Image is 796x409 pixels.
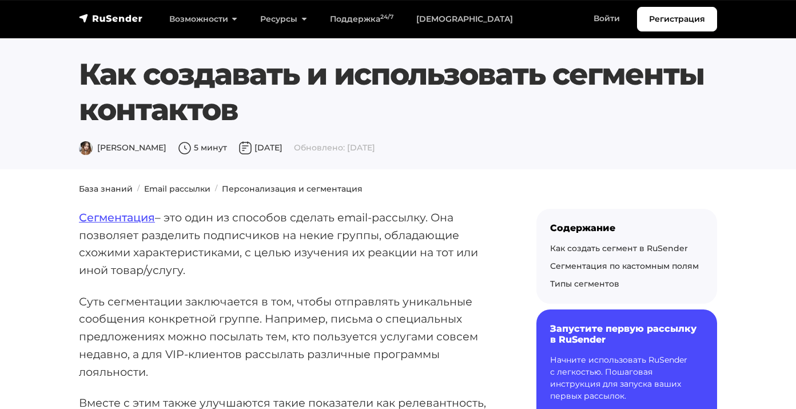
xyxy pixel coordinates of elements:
[178,142,227,153] span: 5 минут
[158,7,249,31] a: Возможности
[72,183,724,195] nav: breadcrumb
[79,184,133,194] a: База знаний
[79,57,717,128] h1: Как создавать и использовать сегменты контактов
[550,354,703,402] p: Начните использовать RuSender с легкостью. Пошаговая инструкция для запуска ваших первых рассылок.
[550,261,699,271] a: Сегментация по кастомным полям
[294,142,375,153] span: Обновлено: [DATE]
[238,141,252,155] img: Дата публикации
[249,7,318,31] a: Ресурсы
[144,184,210,194] a: Email рассылки
[178,141,192,155] img: Время чтения
[79,13,143,24] img: RuSender
[550,279,619,289] a: Типы сегментов
[582,7,631,30] a: Войти
[380,13,393,21] sup: 24/7
[319,7,405,31] a: Поддержка24/7
[238,142,282,153] span: [DATE]
[79,211,155,224] a: Сегментация
[79,209,500,279] p: – это один из способов сделать email-рассылку. Она позволяет разделить подписчиков на некие групп...
[79,293,500,381] p: Суть сегментации заключается в том, чтобы отправлять уникальные сообщения конкретной группе. Напр...
[550,223,703,233] div: Содержание
[637,7,717,31] a: Регистрация
[79,142,166,153] span: [PERSON_NAME]
[222,184,363,194] a: Персонализация и сегментация
[405,7,524,31] a: [DEMOGRAPHIC_DATA]
[550,323,703,345] h6: Запустите первую рассылку в RuSender
[550,243,688,253] a: Как создать сегмент в RuSender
